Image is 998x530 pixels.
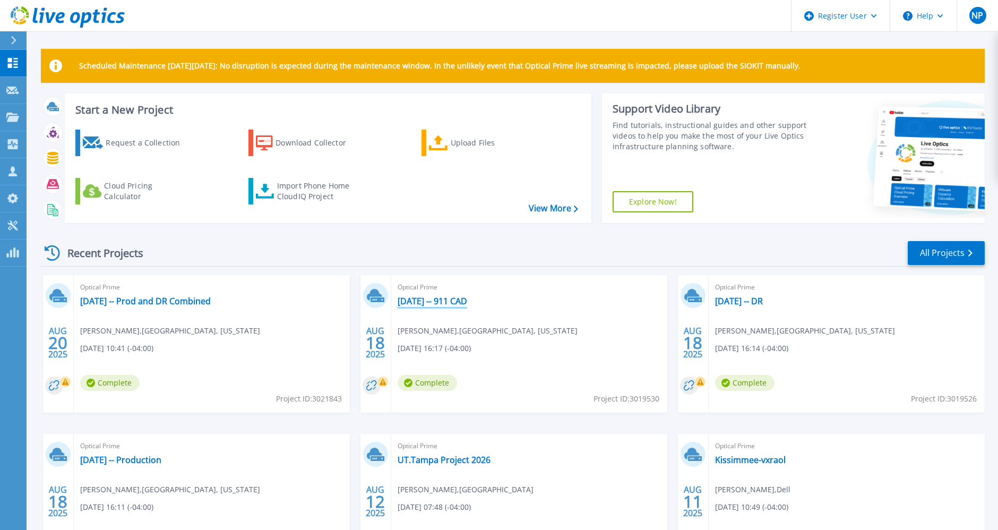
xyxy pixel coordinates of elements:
div: AUG 2025 [683,482,703,521]
span: Optical Prime [715,281,978,293]
div: Request a Collection [106,132,191,153]
div: Support Video Library [613,102,807,116]
div: AUG 2025 [48,482,68,521]
span: Project ID: 3019526 [911,393,977,405]
div: AUG 2025 [48,323,68,362]
div: Import Phone Home CloudIQ Project [277,181,360,202]
a: All Projects [908,241,985,265]
span: Optical Prime [398,440,661,452]
span: Complete [398,375,457,391]
span: 12 [366,497,385,506]
span: [PERSON_NAME] , Dell [715,484,790,495]
div: AUG 2025 [365,482,385,521]
span: 18 [683,338,702,347]
span: 11 [683,497,702,506]
span: Optical Prime [80,440,343,452]
a: Cloud Pricing Calculator [75,178,194,204]
h3: Start a New Project [75,104,578,116]
span: [PERSON_NAME] , [GEOGRAPHIC_DATA], [US_STATE] [398,325,578,337]
span: Complete [715,375,775,391]
span: Project ID: 3019530 [593,393,659,405]
div: Cloud Pricing Calculator [104,181,189,202]
a: Upload Files [421,130,540,156]
span: [DATE] 10:41 (-04:00) [80,343,153,354]
span: [DATE] 10:49 (-04:00) [715,501,788,513]
div: Download Collector [276,132,360,153]
div: AUG 2025 [365,323,385,362]
span: 18 [48,497,67,506]
span: [PERSON_NAME] , [GEOGRAPHIC_DATA], [US_STATE] [80,325,260,337]
span: Optical Prime [398,281,661,293]
span: [PERSON_NAME] , [GEOGRAPHIC_DATA] [398,484,534,495]
a: [DATE] -- 911 CAD [398,296,467,306]
a: [DATE] -- Production [80,455,161,465]
a: Download Collector [248,130,367,156]
a: [DATE] -- Prod and DR Combined [80,296,211,306]
span: Complete [80,375,140,391]
div: AUG 2025 [683,323,703,362]
span: [DATE] 07:48 (-04:00) [398,501,471,513]
a: View More [529,203,578,213]
span: [PERSON_NAME] , [GEOGRAPHIC_DATA], [US_STATE] [715,325,895,337]
span: 20 [48,338,67,347]
span: NP [971,11,983,20]
span: [DATE] 16:14 (-04:00) [715,343,788,354]
a: Explore Now! [613,191,693,212]
a: [DATE] -- DR [715,296,763,306]
span: [DATE] 16:17 (-04:00) [398,343,471,354]
span: Project ID: 3021843 [276,393,342,405]
span: Optical Prime [80,281,343,293]
div: Recent Projects [41,240,158,266]
span: 18 [366,338,385,347]
a: Request a Collection [75,130,194,156]
div: Find tutorials, instructional guides and other support videos to help you make the most of your L... [613,120,807,152]
div: Upload Files [451,132,536,153]
a: UT.Tampa Project 2026 [398,455,491,465]
p: Scheduled Maintenance [DATE][DATE]: No disruption is expected during the maintenance window. In t... [79,62,801,70]
span: Optical Prime [715,440,978,452]
span: [PERSON_NAME] , [GEOGRAPHIC_DATA], [US_STATE] [80,484,260,495]
span: [DATE] 16:11 (-04:00) [80,501,153,513]
a: Kissimmee-vxraol [715,455,786,465]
